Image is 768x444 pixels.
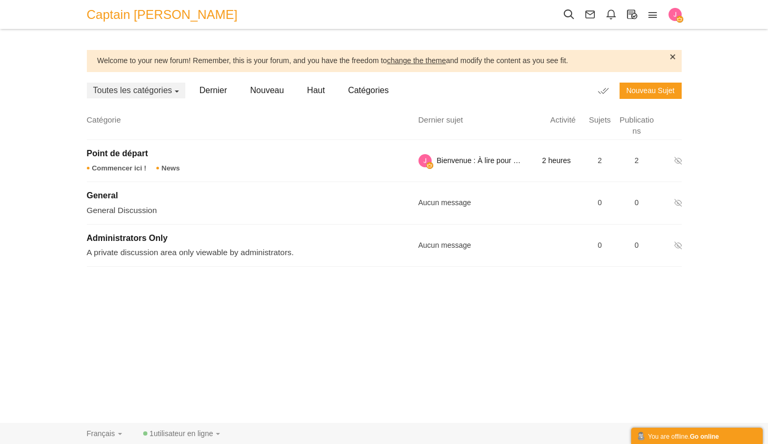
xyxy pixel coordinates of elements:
[87,149,148,158] a: Point de départ
[598,156,602,165] span: 2
[241,83,293,98] a: Nouveau
[87,234,168,243] a: Administrators Only
[191,83,236,98] a: Dernier
[418,239,582,252] i: Aucun message
[418,115,463,124] span: Dernier sujet
[532,154,582,167] time: 2 heures
[635,198,639,207] span: 0
[154,429,213,438] span: utilisateur en ligne
[87,50,682,72] div: Welcome to your new forum! Remember, this is your forum, and you have the freedom to and modify t...
[87,164,146,172] a: Commencer ici !
[690,433,719,440] strong: Go online
[387,56,446,65] a: change the theme
[545,114,582,125] span: Activité
[156,164,180,172] a: News
[635,241,639,249] span: 0
[626,86,675,95] span: Nouveau sujet
[619,114,655,137] li: Publications
[598,198,602,207] span: 0
[636,430,757,441] div: You are offline.
[339,83,397,98] a: Catégories
[143,429,220,438] a: 1
[418,154,432,167] img: HaEgM0VWESYAAAAASUVORK5CYII=
[93,86,172,95] span: Toutes les catégories
[437,154,521,167] a: Bienvenue : À lire pour votre première visite
[620,83,682,99] a: Nouveau sujet
[87,191,118,200] span: General
[598,241,602,249] span: 0
[635,156,639,165] span: 2
[87,83,185,98] button: Toutes les catégories
[87,114,397,125] li: Catégorie
[87,3,246,26] a: Captain [PERSON_NAME]
[87,429,115,438] span: Français
[298,83,334,98] a: Haut
[669,8,682,21] img: HaEgM0VWESYAAAAASUVORK5CYII=
[418,196,582,209] i: Aucun message
[582,114,619,125] li: Sujets
[87,191,118,200] a: General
